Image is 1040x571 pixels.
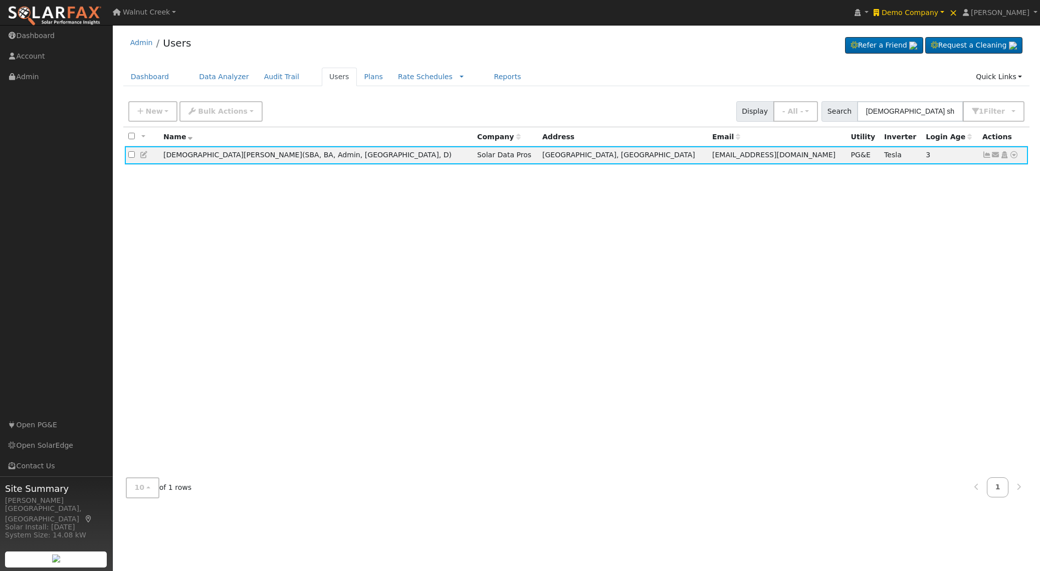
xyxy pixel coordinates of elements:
[963,101,1025,122] button: 1Filter
[851,132,877,142] div: Utility
[160,146,474,165] td: [DEMOGRAPHIC_DATA][PERSON_NAME]
[398,73,453,81] a: Rate Schedules
[987,477,1009,497] a: 1
[884,132,919,142] div: Inverter
[5,495,107,506] div: [PERSON_NAME]
[322,68,357,86] a: Users
[179,101,262,122] button: Bulk Actions
[851,151,871,159] span: PG&E
[126,477,159,498] button: 10
[439,151,449,159] span: Developer
[1009,150,1018,160] a: Other actions
[52,554,60,562] img: retrieve
[140,151,149,159] a: Edit User
[84,515,93,523] a: Map
[773,101,818,122] button: - All -
[736,101,774,122] span: Display
[909,42,917,50] img: retrieve
[474,146,539,165] td: Solar Data Pros
[130,39,153,47] a: Admin
[5,530,107,540] div: System Size: 14.08 kW
[971,9,1029,17] span: [PERSON_NAME]
[128,101,178,122] button: New
[857,101,963,122] input: Search
[357,68,390,86] a: Plans
[257,68,307,86] a: Audit Trail
[198,107,248,115] span: Bulk Actions
[163,37,191,49] a: Users
[712,133,740,141] span: Email
[8,6,102,27] img: SolarFax
[926,151,930,159] span: 09/26/2025 3:37:03 PM
[333,151,360,159] span: Admin
[821,101,857,122] span: Search
[123,68,177,86] a: Dashboard
[982,151,991,159] a: Show Graph
[1000,151,1009,159] a: Login As
[925,37,1022,54] a: Request a Cleaning
[542,132,705,142] div: Address
[882,9,938,17] span: Demo Company
[477,133,520,141] span: Company name
[126,477,192,498] span: of 1 rows
[5,482,107,495] span: Site Summary
[968,68,1029,86] a: Quick Links
[845,37,923,54] a: Refer a Friend
[486,68,528,86] a: Reports
[884,151,902,159] span: Tesla
[123,8,170,16] span: Walnut Creek
[982,132,1024,142] div: Actions
[135,483,145,491] span: 10
[319,151,333,159] span: Billing Admin
[5,522,107,532] div: Solar Install: [DATE]
[539,146,709,165] td: [GEOGRAPHIC_DATA], [GEOGRAPHIC_DATA]
[926,133,972,141] span: Days since last login
[984,107,1010,115] span: Filter
[360,151,439,159] span: Super Admin
[991,150,1000,160] a: christian@solardatapros.com
[949,7,958,19] span: ×
[191,68,257,86] a: Data Analyzer
[302,151,452,159] span: ( )
[163,133,193,141] span: Name
[712,151,836,159] span: [EMAIL_ADDRESS][DOMAIN_NAME]
[5,503,107,524] div: [GEOGRAPHIC_DATA], [GEOGRAPHIC_DATA]
[145,107,162,115] span: New
[1009,42,1017,50] img: retrieve
[305,151,319,159] span: Super Billing Admin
